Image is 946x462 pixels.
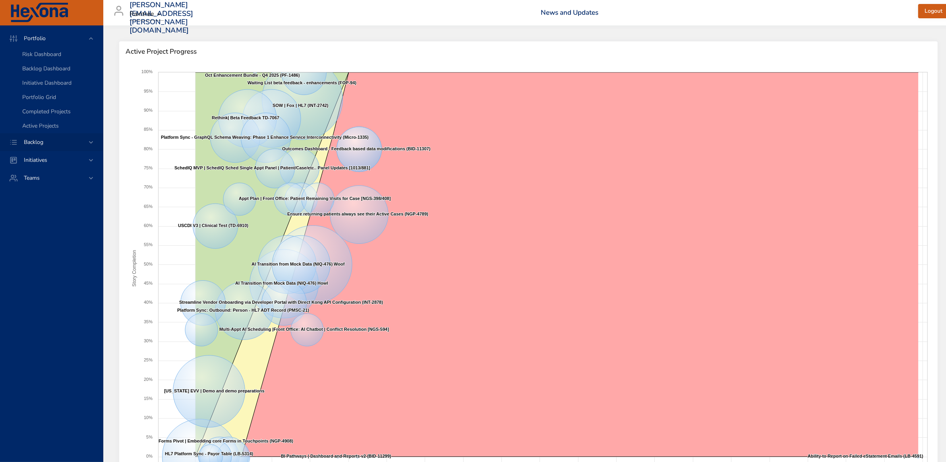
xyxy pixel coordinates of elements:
[144,319,153,324] text: 35%
[146,454,153,458] text: 0%
[179,300,383,305] text: Streamline Vendor Onboarding via Developer Portal with Direct Kong API Configuration (INT-2878)
[144,377,153,382] text: 20%
[22,50,61,58] span: Risk Dashboard
[130,1,193,35] h3: [PERSON_NAME][EMAIL_ADDRESS][PERSON_NAME][DOMAIN_NAME]
[130,8,164,21] div: Raintree
[144,146,153,151] text: 80%
[144,108,153,113] text: 90%
[144,184,153,189] text: 70%
[281,454,391,458] text: BI Pathways | Dashboard and Reports v2 (BID-11299)
[144,242,153,247] text: 55%
[144,127,153,132] text: 85%
[144,281,153,285] text: 45%
[239,196,391,201] text: Appt Plan | Front Office: Patient Remaining Visits for Case [NGS-398/408]
[144,89,153,93] text: 95%
[22,122,59,130] span: Active Projects
[251,262,345,266] text: AI Transition from Mock Data (NIQ-476) Woof
[22,108,71,115] span: Completed Projects
[144,262,153,266] text: 50%
[248,80,356,85] text: Waiting List beta feedback - enhancements (FOP-94)
[144,204,153,209] text: 65%
[219,327,389,332] text: Multi-Appt AI Scheduling |Front Office: AI Chatbot | Conflict Resolution [NGS-594]
[146,435,153,439] text: 5%
[17,156,54,164] span: Initiatives
[144,396,153,401] text: 15%
[165,451,253,456] text: HL7 Platform Sync - Payor Table (LB-5314)
[22,79,72,87] span: Initiative Dashboard
[177,308,309,313] text: Platform Sync: Outbound: Person - HL7 ADT Record (PMSC-21)
[17,35,52,42] span: Portfolio
[141,69,153,74] text: 100%
[161,135,369,140] text: Platform Sync - GraphQL Schema Weaving: Phase 1 Enhance Service Interconnectivity (Micro-1335)
[235,281,328,285] text: AI Transition from Mock Data (NIQ-476) Howl
[178,223,248,228] text: USCDI V3 | Clinical Test (TD-6910)
[287,212,428,216] text: Ensure returning patients always see their Active Cases (NGP-4789)
[22,65,70,72] span: Backlog Dashboard
[159,439,293,443] text: Forms Pivot | Embedding core Forms in Touchpoints (NGP-4908)
[174,165,370,170] text: SchedIQ MVP | SchedIQ Sched Single Appt Panel | Patient/Case/etc.. Panel Updates [1013/881]
[144,357,153,362] text: 25%
[144,415,153,420] text: 10%
[144,338,153,343] text: 30%
[17,174,46,182] span: Teams
[144,165,153,170] text: 75%
[17,138,50,146] span: Backlog
[22,93,56,101] span: Portfolio Grid
[126,48,931,56] span: Active Project Progress
[925,6,942,16] span: Logout
[273,103,329,108] text: SOW | Fox | HL7 (INT-2742)
[10,3,69,23] img: Hexona
[132,250,137,287] text: Story Completion
[144,300,153,305] text: 40%
[212,115,279,120] text: Rethink| Beta Feedback TD-7067
[282,146,431,151] text: Outcomes Dashboard - Feedback based data modifications (BID-11307)
[144,223,153,228] text: 60%
[808,454,923,458] text: Ability to Report on Failed eStatement Emails (LB-4591)
[164,388,265,393] text: [US_STATE] EVV | Demo and demo preparations
[205,73,300,78] text: Oct Enhancement Bundle - Q4 2025 (PF-1486)
[541,8,599,17] a: News and Updates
